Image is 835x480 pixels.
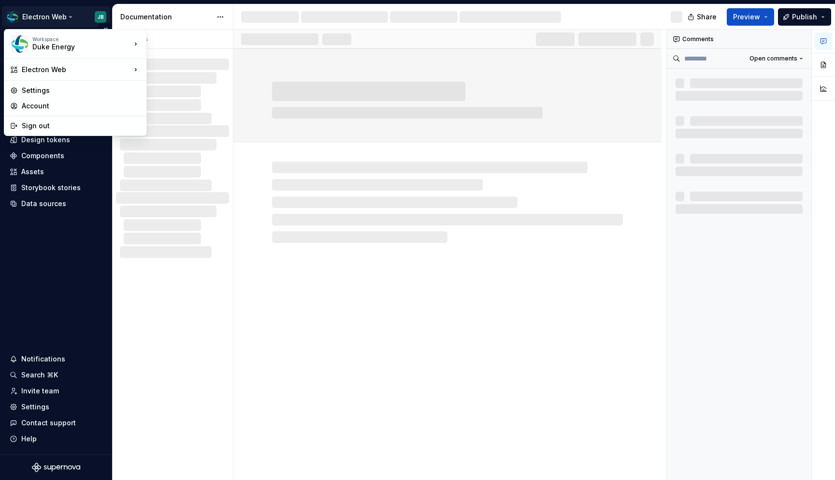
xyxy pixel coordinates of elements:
[32,42,115,52] div: Duke Energy
[22,121,141,131] div: Sign out
[22,86,141,95] div: Settings
[22,65,131,75] div: Electron Web
[11,35,29,53] img: f6f21888-ac52-4431-a6ea-009a12e2bf23.png
[22,101,141,111] div: Account
[32,36,131,42] div: Workspace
